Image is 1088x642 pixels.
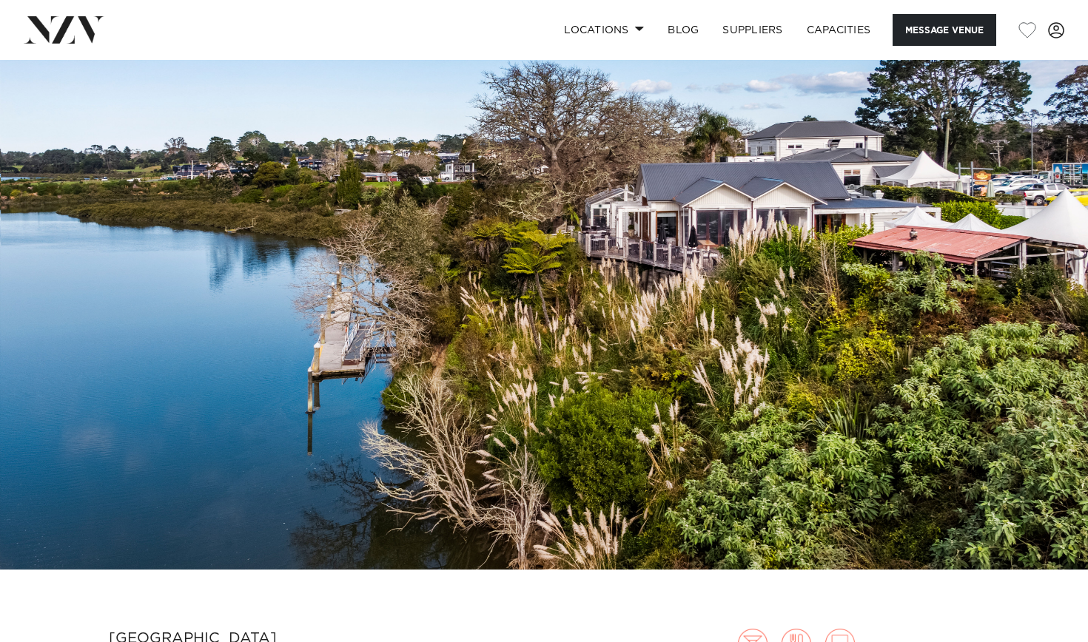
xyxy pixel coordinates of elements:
[893,14,996,46] button: Message Venue
[552,14,656,46] a: Locations
[711,14,794,46] a: SUPPLIERS
[24,16,104,43] img: nzv-logo.png
[795,14,883,46] a: Capacities
[656,14,711,46] a: BLOG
